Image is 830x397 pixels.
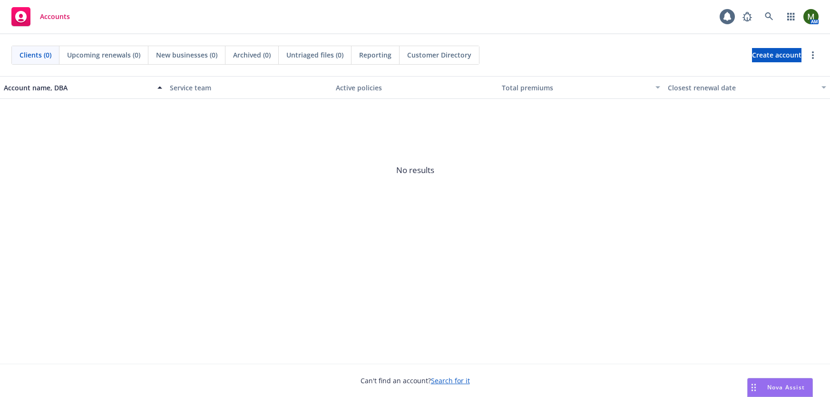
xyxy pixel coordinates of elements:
[359,50,391,60] span: Reporting
[67,50,140,60] span: Upcoming renewals (0)
[431,376,470,385] a: Search for it
[664,76,830,99] button: Closest renewal date
[781,7,801,26] a: Switch app
[40,13,70,20] span: Accounts
[747,378,813,397] button: Nova Assist
[156,50,217,60] span: New businesses (0)
[760,7,779,26] a: Search
[752,46,801,64] span: Create account
[407,50,471,60] span: Customer Directory
[361,376,470,386] span: Can't find an account?
[748,378,760,397] div: Drag to move
[738,7,757,26] a: Report a Bug
[286,50,343,60] span: Untriaged files (0)
[336,83,494,93] div: Active policies
[498,76,664,99] button: Total premiums
[668,83,816,93] div: Closest renewal date
[170,83,328,93] div: Service team
[803,9,819,24] img: photo
[767,383,805,391] span: Nova Assist
[4,83,152,93] div: Account name, DBA
[166,76,332,99] button: Service team
[233,50,271,60] span: Archived (0)
[20,50,51,60] span: Clients (0)
[332,76,498,99] button: Active policies
[807,49,819,61] a: more
[502,83,650,93] div: Total premiums
[752,48,801,62] a: Create account
[8,3,74,30] a: Accounts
